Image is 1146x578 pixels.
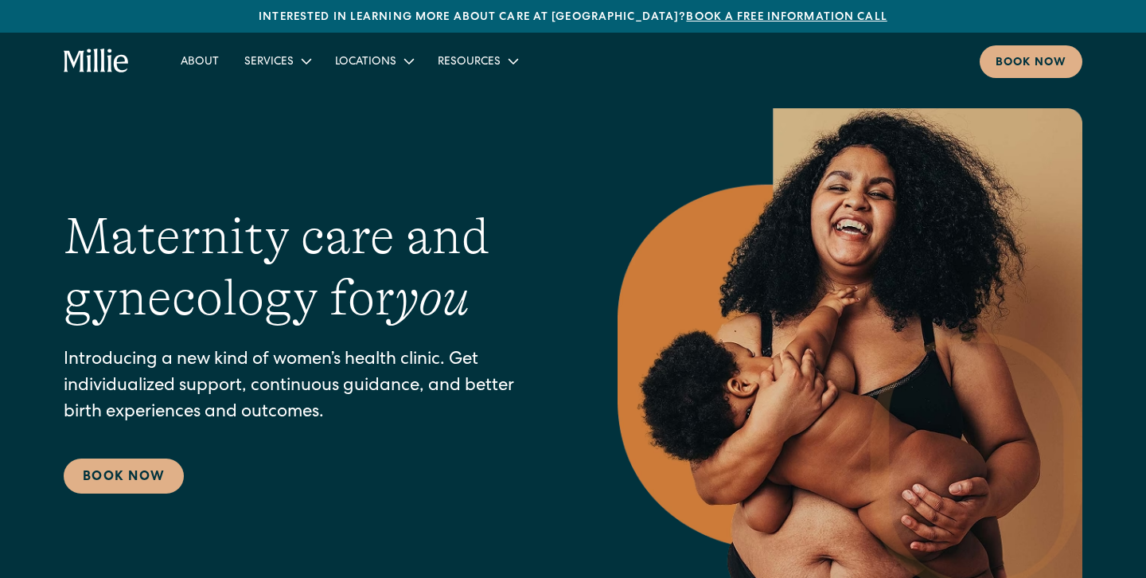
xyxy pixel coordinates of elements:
[395,269,470,326] em: you
[335,54,396,71] div: Locations
[322,48,425,74] div: Locations
[244,54,294,71] div: Services
[168,48,232,74] a: About
[980,45,1082,78] a: Book now
[232,48,322,74] div: Services
[996,55,1066,72] div: Book now
[64,348,554,427] p: Introducing a new kind of women’s health clinic. Get individualized support, continuous guidance,...
[64,206,554,329] h1: Maternity care and gynecology for
[425,48,529,74] div: Resources
[438,54,501,71] div: Resources
[64,49,130,74] a: home
[64,459,184,494] a: Book Now
[686,12,887,23] a: Book a free information call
